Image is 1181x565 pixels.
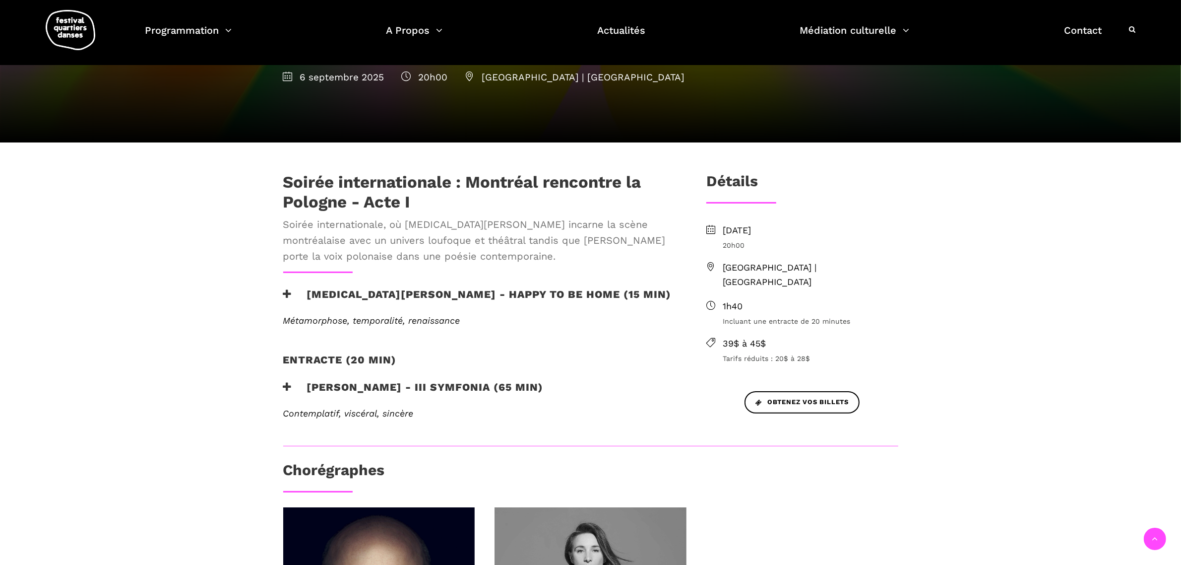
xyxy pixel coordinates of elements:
h3: [MEDICAL_DATA][PERSON_NAME] - Happy to be home (15 min) [283,288,672,313]
img: logo-fqd-med [46,10,95,50]
h3: Détails [706,172,758,197]
span: Contemplatif, viscéral, sincère [283,408,414,419]
h3: [PERSON_NAME] - III Symfonia (65 min) [283,381,544,406]
a: Programmation [145,22,232,51]
h1: Soirée internationale : Montréal rencontre la Pologne - Acte I [283,172,674,212]
span: 6 septembre 2025 [283,71,384,83]
a: Contact [1064,22,1102,51]
span: [GEOGRAPHIC_DATA] | [GEOGRAPHIC_DATA] [723,261,898,289]
span: 20h00 [723,240,898,251]
span: 39$ à 45$ [723,337,898,351]
span: [GEOGRAPHIC_DATA] | [GEOGRAPHIC_DATA] [465,71,685,83]
span: [DATE] [723,223,898,238]
a: Obtenez vos billets [745,391,860,414]
span: 20h00 [402,71,448,83]
h3: Chorégraphes [283,461,385,486]
h2: Entracte (20 min) [283,353,397,378]
span: Soirée internationale, où [MEDICAL_DATA][PERSON_NAME] incarne la scène montréalaise avec un unive... [283,216,674,264]
a: Actualités [597,22,645,51]
span: 1h40 [723,299,898,314]
a: Médiation culturelle [800,22,910,51]
a: A Propos [386,22,443,51]
span: Tarifs réduits : 20$ à 28$ [723,353,898,364]
span: Incluant une entracte de 20 minutes [723,316,898,327]
span: Obtenez vos billets [755,397,849,408]
span: Métamorphose, temporalité, renaissance [283,315,460,326]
